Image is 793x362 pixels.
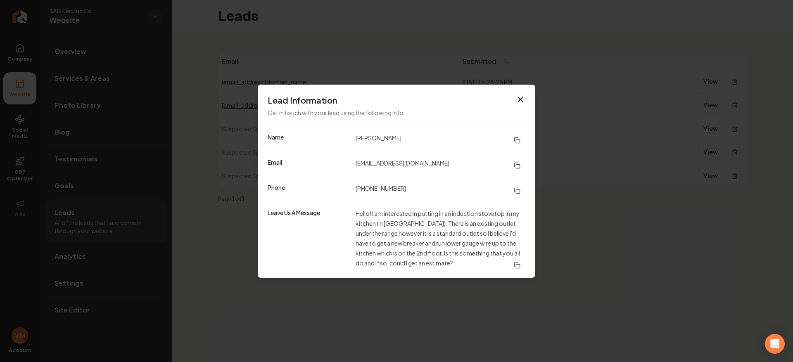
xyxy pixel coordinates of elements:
dd: ​Hello! I am interested in putting in an induction stovetop in my kitchen (in [GEOGRAPHIC_DATA]).... [356,208,525,273]
dd: [PHONE_NUMBER] [356,183,525,198]
dt: Phone [268,183,349,198]
h3: Lead Information [268,95,525,106]
p: Get in touch with your lead using the following info. [268,108,525,118]
dt: Leave Us A Message [268,208,349,273]
dt: Email [268,158,349,173]
dd: [PERSON_NAME] [356,133,525,148]
dt: Name [268,133,349,148]
dd: [EMAIL_ADDRESS][DOMAIN_NAME] [356,158,525,173]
